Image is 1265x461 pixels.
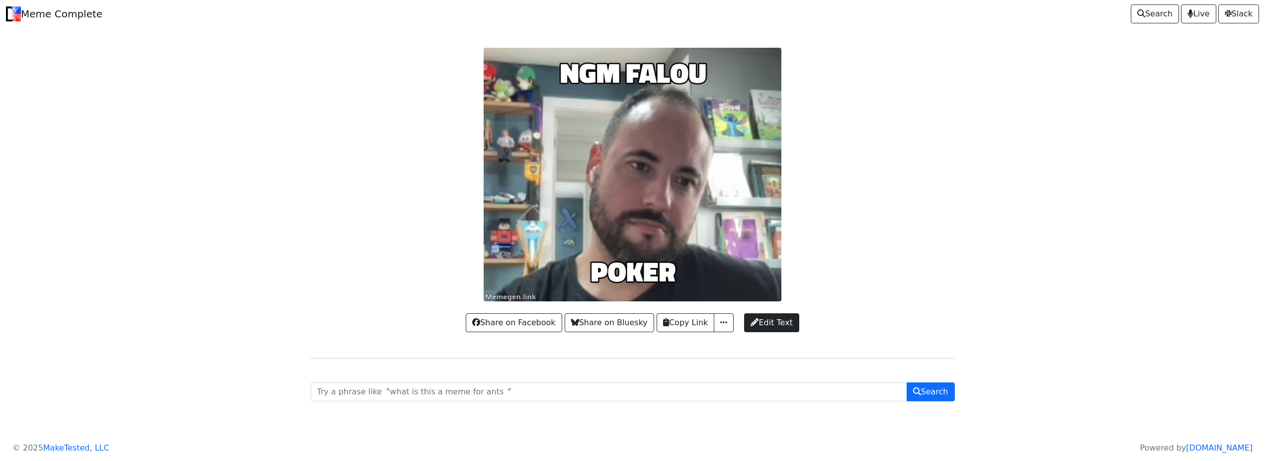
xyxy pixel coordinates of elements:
span: Search [913,386,948,398]
a: Share on Bluesky [565,313,654,332]
span: Search [1137,8,1173,20]
p: Powered by [1140,442,1253,454]
a: Search [1131,4,1179,23]
span: Share on Bluesky [571,317,648,329]
a: MakeTested, LLC [43,443,109,453]
input: Try a phrase like〝what is this a meme for ants〞 [311,382,907,401]
p: © 2025 [12,442,109,454]
span: Slack [1225,8,1253,20]
a: Share on Facebook [466,313,562,332]
span: Edit Text [751,317,792,329]
a: Slack [1218,4,1259,23]
img: Meme Complete [6,6,21,21]
span: Live [1187,8,1210,20]
button: Copy Link [657,313,714,332]
a: Edit Text [744,313,799,332]
button: Search [907,382,955,401]
a: [DOMAIN_NAME] [1186,443,1253,453]
span: Share on Facebook [472,317,555,329]
a: Live [1181,4,1216,23]
a: Meme Complete [6,4,102,24]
